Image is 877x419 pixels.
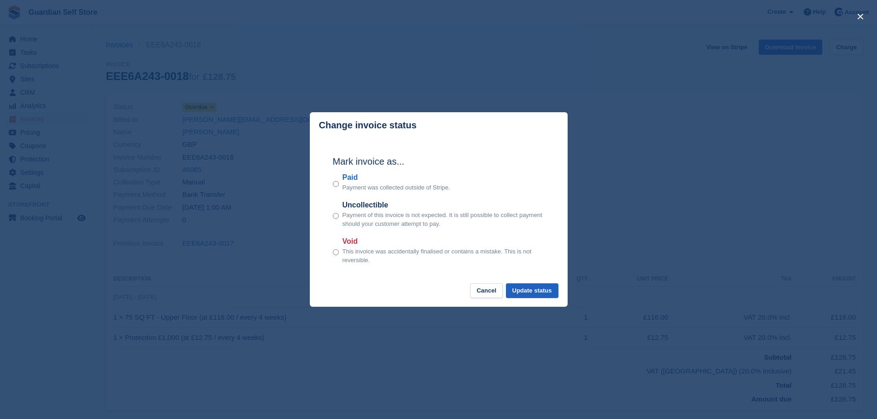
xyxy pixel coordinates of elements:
p: Payment was collected outside of Stripe. [343,183,450,192]
h2: Mark invoice as... [333,155,545,168]
p: Change invoice status [319,120,417,131]
label: Uncollectible [343,200,545,211]
label: Paid [343,172,450,183]
p: This invoice was accidentally finalised or contains a mistake. This is not reversible. [343,247,545,265]
label: Void [343,236,545,247]
button: Cancel [470,283,503,298]
button: close [853,9,868,24]
button: Update status [506,283,558,298]
p: Payment of this invoice is not expected. It is still possible to collect payment should your cust... [343,211,545,229]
